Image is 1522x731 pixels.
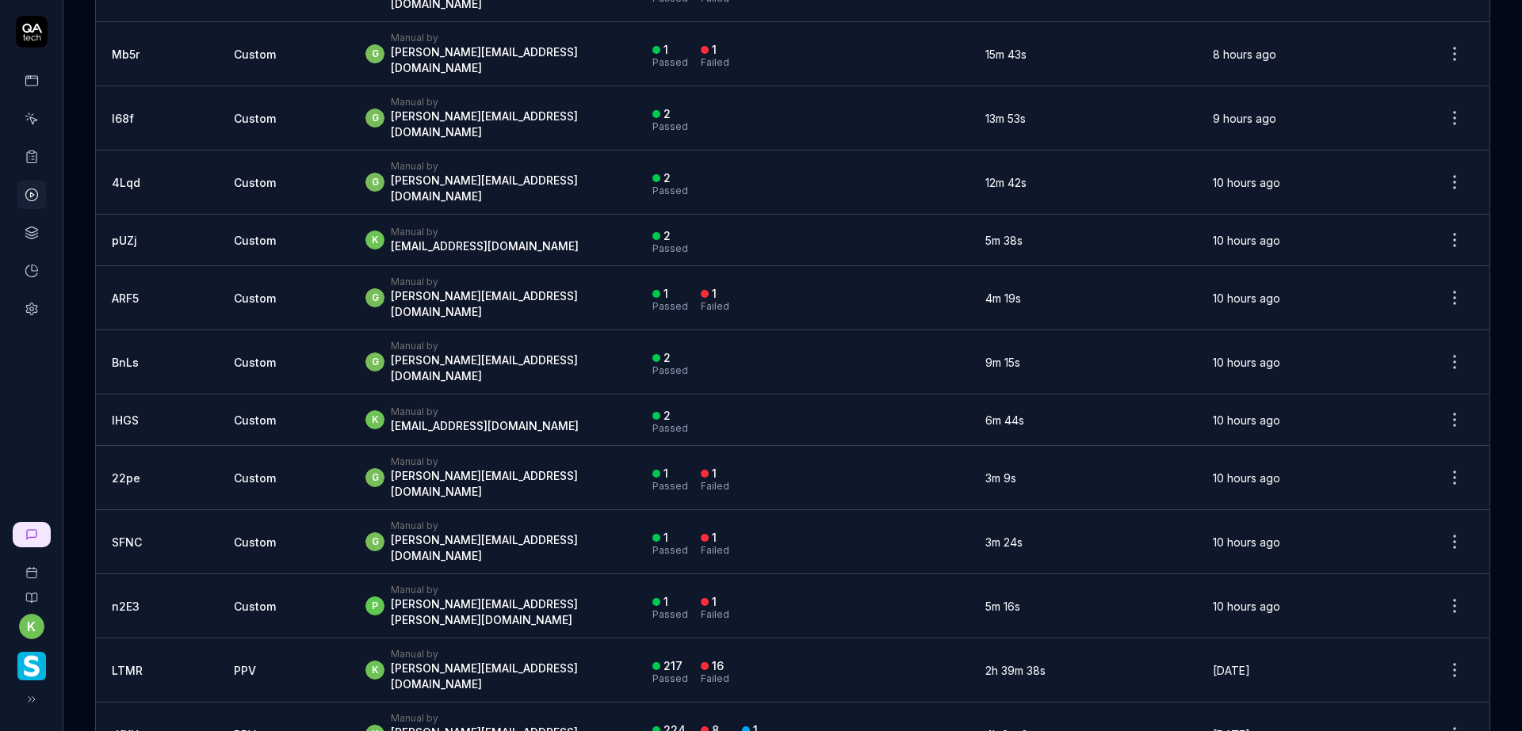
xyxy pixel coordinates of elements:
[391,418,579,434] div: [EMAIL_ADDRESS][DOMAIN_NAME]
[652,610,688,619] div: Passed
[985,112,1026,125] time: 13m 53s
[985,176,1027,189] time: 12m 42s
[391,109,621,140] div: [PERSON_NAME][EMAIL_ADDRESS][DOMAIN_NAME]
[652,244,688,253] div: Passed
[663,466,668,481] div: 1
[1213,471,1280,485] time: 10 hours ago
[1213,535,1280,549] time: 10 hours ago
[234,234,276,247] span: Custom
[391,276,621,288] div: Manual by
[391,712,621,725] div: Manual by
[1213,413,1280,427] time: 10 hours ago
[391,173,621,204] div: [PERSON_NAME][EMAIL_ADDRESS][DOMAIN_NAME]
[1213,356,1280,369] time: 10 hours ago
[6,554,56,579] a: Book a call with us
[365,352,384,371] span: g
[112,291,139,305] a: ARF5
[701,58,729,67] div: Failed
[663,351,671,365] div: 2
[391,405,579,418] div: Manual by
[652,58,688,67] div: Passed
[652,424,688,433] div: Passed
[234,356,276,369] span: Custom
[391,661,621,692] div: [PERSON_NAME][EMAIL_ADDRESS][DOMAIN_NAME]
[365,410,384,429] span: k
[234,664,256,677] a: PPV
[234,600,276,613] span: Custom
[365,661,384,680] span: k
[112,600,140,613] a: n2E3
[712,659,724,673] div: 16
[712,287,717,301] div: 1
[712,466,717,481] div: 1
[234,471,276,485] span: Custom
[112,112,134,125] a: I68f
[985,664,1046,677] time: 2h 39m 38s
[701,302,729,311] div: Failed
[712,531,717,545] div: 1
[365,596,384,615] span: p
[391,648,621,661] div: Manual by
[701,546,729,555] div: Failed
[391,352,621,384] div: [PERSON_NAME][EMAIL_ADDRESS][DOMAIN_NAME]
[391,160,621,173] div: Manual by
[985,356,1020,369] time: 9m 15s
[234,535,276,549] span: Custom
[1213,291,1280,305] time: 10 hours ago
[112,48,140,61] a: Mb5r
[112,471,140,485] a: 22pe
[701,674,729,683] div: Failed
[712,595,717,609] div: 1
[112,664,143,677] a: LTMR
[985,600,1020,613] time: 5m 16s
[365,173,384,192] span: g
[652,186,688,196] div: Passed
[391,520,621,532] div: Manual by
[365,109,384,128] span: g
[112,234,137,247] a: pUZj
[663,287,668,301] div: 1
[652,482,688,491] div: Passed
[391,96,621,109] div: Manual by
[985,535,1023,549] time: 3m 24s
[365,288,384,307] span: g
[652,366,688,375] div: Passed
[234,291,276,305] span: Custom
[391,288,621,320] div: [PERSON_NAME][EMAIL_ADDRESS][DOMAIN_NAME]
[391,455,621,468] div: Manual by
[13,522,51,547] a: New conversation
[663,43,668,57] div: 1
[985,234,1023,247] time: 5m 38s
[112,413,139,427] a: IHGS
[663,107,671,121] div: 2
[391,226,579,238] div: Manual by
[1213,112,1276,125] time: 9 hours ago
[19,614,44,639] button: k
[234,112,276,125] span: Custom
[663,595,668,609] div: 1
[1213,664,1250,677] time: [DATE]
[663,229,671,243] div: 2
[365,230,384,249] span: k
[1213,600,1280,613] time: 10 hours ago
[112,356,139,369] a: BnLs
[391,596,621,628] div: [PERSON_NAME][EMAIL_ADDRESS][PERSON_NAME][DOMAIN_NAME]
[663,659,683,673] div: 217
[391,340,621,352] div: Manual by
[365,44,384,63] span: g
[391,532,621,564] div: [PERSON_NAME][EMAIL_ADDRESS][DOMAIN_NAME]
[652,122,688,131] div: Passed
[365,468,384,487] span: g
[701,610,729,619] div: Failed
[6,579,56,604] a: Documentation
[234,413,276,427] span: Custom
[652,302,688,311] div: Passed
[391,32,621,44] div: Manual by
[391,584,621,596] div: Manual by
[234,176,276,189] span: Custom
[391,468,621,500] div: [PERSON_NAME][EMAIL_ADDRESS][DOMAIN_NAME]
[6,639,56,683] button: Smartlinx Logo
[663,409,671,423] div: 2
[17,652,46,680] img: Smartlinx Logo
